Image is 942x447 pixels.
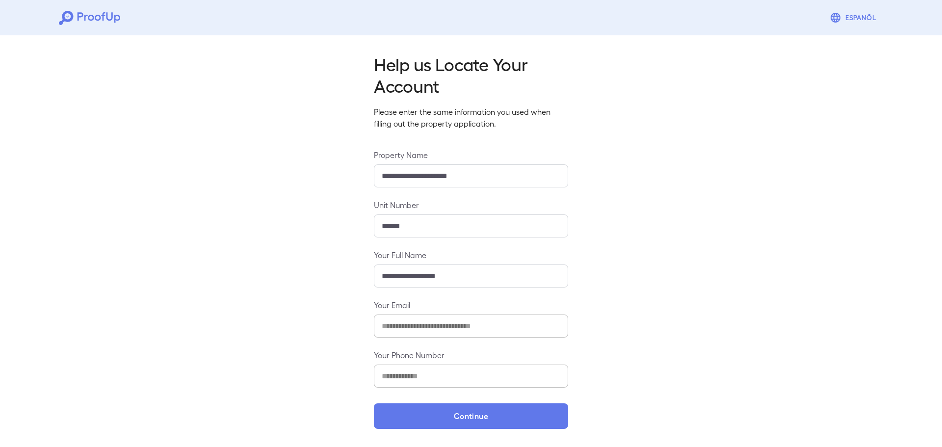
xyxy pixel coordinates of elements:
h2: Help us Locate Your Account [374,53,568,96]
label: Your Phone Number [374,349,568,361]
p: Please enter the same information you used when filling out the property application. [374,106,568,130]
label: Property Name [374,149,568,160]
label: Your Email [374,299,568,311]
label: Your Full Name [374,249,568,261]
button: Continue [374,403,568,429]
button: Espanõl [826,8,883,27]
label: Unit Number [374,199,568,210]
